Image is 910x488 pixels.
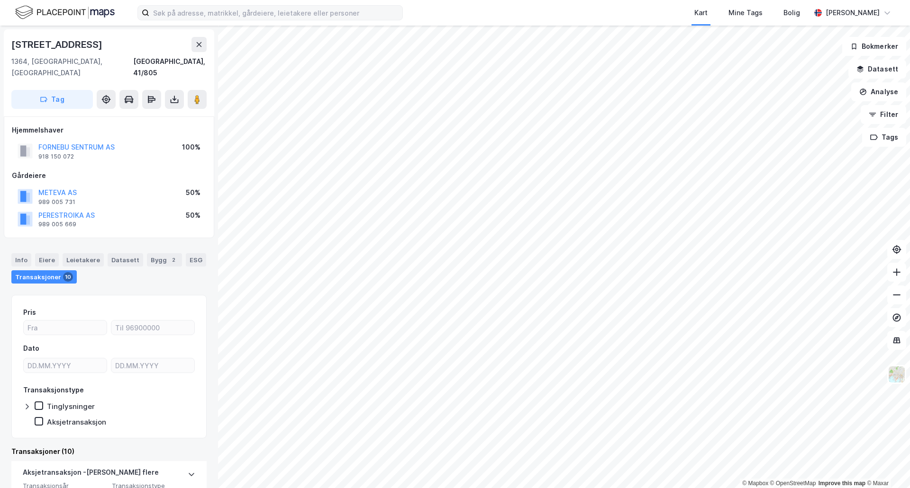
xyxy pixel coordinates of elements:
[186,253,206,266] div: ESG
[863,443,910,488] div: Kontrollprogram for chat
[783,7,800,18] div: Bolig
[38,221,76,228] div: 989 005 669
[848,60,906,79] button: Datasett
[12,124,206,136] div: Hjemmelshaver
[24,320,107,335] input: Fra
[888,365,906,383] img: Z
[47,402,95,411] div: Tinglysninger
[23,467,159,482] div: Aksjetransaksjon - [PERSON_NAME] flere
[23,307,36,318] div: Pris
[11,37,104,52] div: [STREET_ADDRESS]
[11,446,207,457] div: Transaksjoner (10)
[863,443,910,488] iframe: Chat Widget
[149,6,402,20] input: Søk på adresse, matrikkel, gårdeiere, leietakere eller personer
[23,384,84,396] div: Transaksjonstype
[11,270,77,284] div: Transaksjoner
[63,253,104,266] div: Leietakere
[862,128,906,147] button: Tags
[826,7,880,18] div: [PERSON_NAME]
[11,253,31,266] div: Info
[11,56,133,79] div: 1364, [GEOGRAPHIC_DATA], [GEOGRAPHIC_DATA]
[111,358,194,373] input: DD.MM.YYYY
[63,272,73,282] div: 10
[35,253,59,266] div: Eiere
[108,253,143,266] div: Datasett
[182,142,200,153] div: 100%
[147,253,182,266] div: Bygg
[186,187,200,198] div: 50%
[15,4,115,21] img: logo.f888ab2527a4732fd821a326f86c7f29.svg
[728,7,763,18] div: Mine Tags
[186,210,200,221] div: 50%
[169,255,178,265] div: 2
[23,343,39,354] div: Dato
[819,480,865,487] a: Improve this map
[24,358,107,373] input: DD.MM.YYYY
[694,7,708,18] div: Kart
[111,320,194,335] input: Til 96900000
[11,90,93,109] button: Tag
[133,56,207,79] div: [GEOGRAPHIC_DATA], 41/805
[47,417,106,426] div: Aksjetransaksjon
[842,37,906,56] button: Bokmerker
[38,198,75,206] div: 989 005 731
[851,82,906,101] button: Analyse
[770,480,816,487] a: OpenStreetMap
[742,480,768,487] a: Mapbox
[38,153,74,160] div: 918 150 072
[861,105,906,124] button: Filter
[12,170,206,181] div: Gårdeiere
